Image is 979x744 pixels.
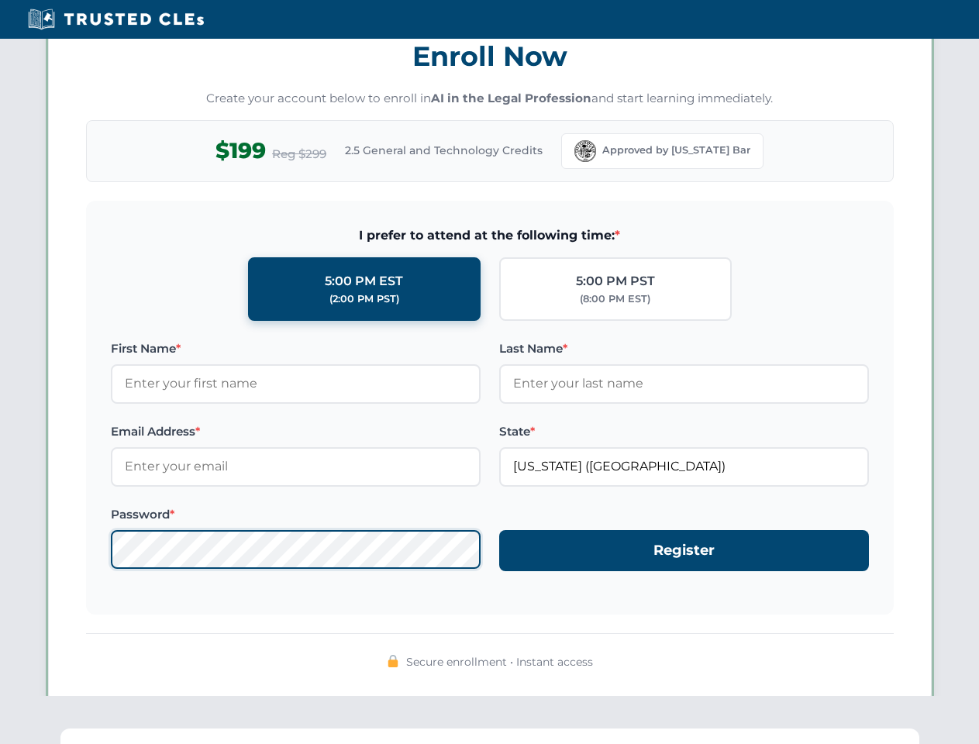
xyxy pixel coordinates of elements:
[574,140,596,162] img: Florida Bar
[111,447,481,486] input: Enter your email
[329,291,399,307] div: (2:00 PM PST)
[325,271,403,291] div: 5:00 PM EST
[215,133,266,168] span: $199
[602,143,750,158] span: Approved by [US_STATE] Bar
[272,145,326,164] span: Reg $299
[499,339,869,358] label: Last Name
[499,530,869,571] button: Register
[23,8,209,31] img: Trusted CLEs
[499,422,869,441] label: State
[111,226,869,246] span: I prefer to attend at the following time:
[387,655,399,667] img: 🔒
[576,271,655,291] div: 5:00 PM PST
[111,339,481,358] label: First Name
[86,32,894,81] h3: Enroll Now
[111,364,481,403] input: Enter your first name
[431,91,591,105] strong: AI in the Legal Profession
[406,653,593,670] span: Secure enrollment • Instant access
[111,505,481,524] label: Password
[86,90,894,108] p: Create your account below to enroll in and start learning immediately.
[499,364,869,403] input: Enter your last name
[580,291,650,307] div: (8:00 PM EST)
[345,142,543,159] span: 2.5 General and Technology Credits
[111,422,481,441] label: Email Address
[499,447,869,486] input: Florida (FL)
